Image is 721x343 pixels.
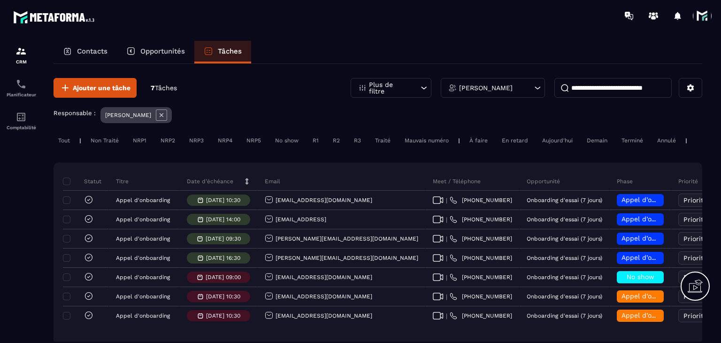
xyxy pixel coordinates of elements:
p: Tâches [218,47,242,55]
p: [PERSON_NAME] [105,112,151,118]
div: NRP2 [156,135,180,146]
a: formationformationCRM [2,39,40,71]
p: Onboarding d'essai (7 jours) [527,274,602,281]
p: | [458,137,460,144]
a: [PHONE_NUMBER] [450,312,512,320]
span: Appel d’onboarding terminée [621,312,715,319]
p: Onboarding d'essai (7 jours) [527,255,602,261]
p: Responsable : [54,109,96,117]
div: Annulé [652,135,681,146]
p: Planificateur [2,92,40,97]
span: Appel d’onboarding planifié [621,234,710,242]
p: [PERSON_NAME] [459,85,513,91]
p: Onboarding d'essai (7 jours) [527,216,602,223]
p: Phase [617,178,633,185]
p: Opportunités [140,47,185,55]
a: [PHONE_NUMBER] [450,235,512,242]
span: | [446,255,447,262]
a: Opportunités [117,41,194,63]
span: | [446,312,447,320]
a: [PHONE_NUMBER] [450,293,512,300]
div: Tout [54,135,75,146]
span: | [446,197,447,204]
p: Plus de filtre [369,81,410,94]
img: accountant [15,111,27,123]
div: NRP5 [242,135,266,146]
span: | [446,216,447,223]
div: No show [270,135,303,146]
p: Date d’échéance [187,178,233,185]
p: Onboarding d'essai (7 jours) [527,197,602,203]
a: [PHONE_NUMBER] [450,196,512,204]
p: Opportunité [527,178,560,185]
span: Priorité [683,235,707,242]
span: | [446,274,447,281]
p: [DATE] 14:00 [206,216,240,223]
img: scheduler [15,78,27,90]
div: R2 [328,135,345,146]
div: R3 [349,135,366,146]
p: [DATE] 10:30 [206,293,240,300]
p: [DATE] 16:30 [206,255,240,261]
p: | [685,137,687,144]
div: Traité [370,135,395,146]
p: Comptabilité [2,125,40,130]
a: schedulerschedulerPlanificateur [2,71,40,104]
span: Appel d’onboarding planifié [621,254,710,261]
a: Tâches [194,41,251,63]
p: Appel d'onboarding [116,293,170,300]
span: Priorité [683,254,707,262]
span: Appel d’onboarding terminée [621,292,715,300]
span: | [446,293,447,300]
p: Onboarding d'essai (7 jours) [527,312,602,319]
p: Onboarding d'essai (7 jours) [527,293,602,300]
div: En retard [497,135,533,146]
p: [DATE] 10:30 [206,197,240,203]
div: R1 [308,135,323,146]
span: No show [627,273,654,281]
span: Appel d’onboarding planifié [621,215,710,223]
button: Ajouter une tâche [54,78,137,98]
div: Demain [582,135,612,146]
span: Priorité [683,312,707,320]
a: accountantaccountantComptabilité [2,104,40,137]
p: Appel d'onboarding [116,216,170,223]
div: À faire [465,135,492,146]
div: Terminé [617,135,648,146]
div: NRP3 [184,135,208,146]
img: logo [13,8,98,26]
p: | [79,137,81,144]
div: NRP1 [128,135,151,146]
div: Non Traité [86,135,123,146]
span: | [446,235,447,242]
a: Contacts [54,41,117,63]
p: Email [265,178,280,185]
div: Aujourd'hui [537,135,577,146]
p: Onboarding d'essai (7 jours) [527,235,602,242]
span: Ajouter une tâche [73,83,130,93]
div: Mauvais numéro [400,135,453,146]
p: [DATE] 09:30 [206,235,241,242]
p: Statut [65,178,101,185]
img: formation [15,46,27,57]
p: Contacts [77,47,107,55]
p: Appel d'onboarding [116,235,170,242]
a: [PHONE_NUMBER] [450,273,512,281]
p: Appel d'onboarding [116,255,170,261]
p: [DATE] 09:00 [206,274,241,281]
p: Appel d'onboarding [116,274,170,281]
span: Priorité [683,216,707,223]
span: Priorité [683,196,707,204]
a: [PHONE_NUMBER] [450,216,512,223]
p: Meet / Téléphone [433,178,481,185]
span: Appel d’onboarding planifié [621,196,710,203]
p: Appel d'onboarding [116,197,170,203]
a: [PHONE_NUMBER] [450,254,512,262]
span: Tâches [155,84,177,92]
p: [DATE] 10:30 [206,312,240,319]
p: Appel d'onboarding [116,312,170,319]
div: NRP4 [213,135,237,146]
p: Titre [116,178,129,185]
p: Priorité [678,178,698,185]
p: CRM [2,59,40,64]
